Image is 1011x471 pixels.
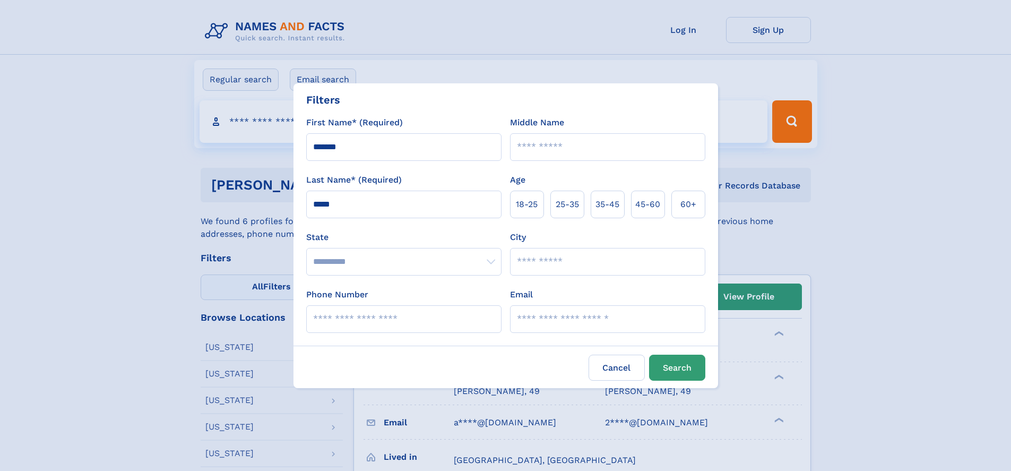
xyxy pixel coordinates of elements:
[680,198,696,211] span: 60+
[510,231,526,244] label: City
[306,116,403,129] label: First Name* (Required)
[649,355,705,381] button: Search
[306,92,340,108] div: Filters
[306,231,502,244] label: State
[595,198,619,211] span: 35‑45
[510,116,564,129] label: Middle Name
[306,174,402,186] label: Last Name* (Required)
[306,288,368,301] label: Phone Number
[510,174,525,186] label: Age
[589,355,645,381] label: Cancel
[635,198,660,211] span: 45‑60
[516,198,538,211] span: 18‑25
[510,288,533,301] label: Email
[556,198,579,211] span: 25‑35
